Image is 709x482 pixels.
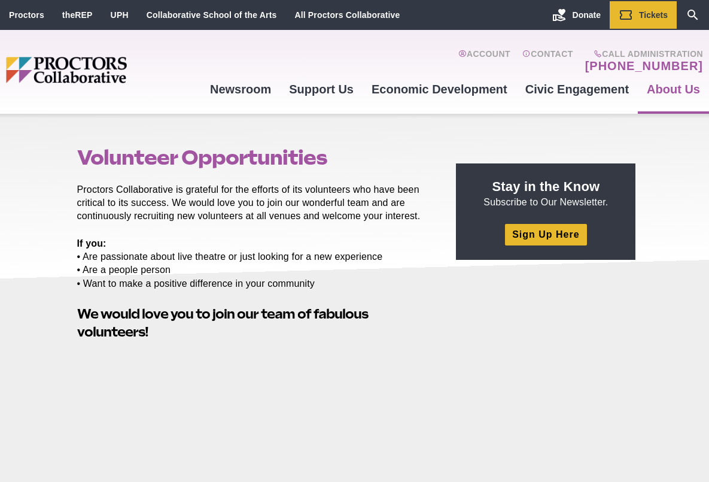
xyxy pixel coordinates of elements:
p: Proctors Collaborative is grateful for the efforts of its volunteers who have been critical to it... [77,183,429,223]
p: Subscribe to Our Newsletter. [470,178,621,209]
a: [PHONE_NUMBER] [585,59,703,73]
strong: Stay in the Know [492,179,600,194]
a: Support Us [280,73,363,105]
a: Proctors [9,10,44,20]
iframe: Advertisement [456,274,635,424]
a: About Us [638,73,709,105]
span: Tickets [639,10,668,20]
a: Economic Development [363,73,516,105]
a: theREP [62,10,93,20]
h1: Volunteer Opportunities [77,146,429,169]
span: Call Administration [582,49,703,59]
p: • Are passionate about live theatre or just looking for a new experience • Are a people person • ... [77,237,429,290]
span: Donate [573,10,601,20]
strong: We would love you to join our team of fabulous volunteers [77,306,368,340]
a: Sign Up Here [505,224,586,245]
a: Account [458,49,510,73]
h2: ! [77,305,429,342]
a: UPH [111,10,129,20]
a: Search [677,1,709,29]
a: Collaborative School of the Arts [147,10,277,20]
img: Proctors logo [6,57,201,83]
a: Contact [522,49,573,73]
a: Donate [543,1,610,29]
a: Tickets [610,1,677,29]
a: All Proctors Collaborative [294,10,400,20]
strong: If you: [77,238,106,248]
a: Civic Engagement [516,73,638,105]
a: Newsroom [201,73,280,105]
